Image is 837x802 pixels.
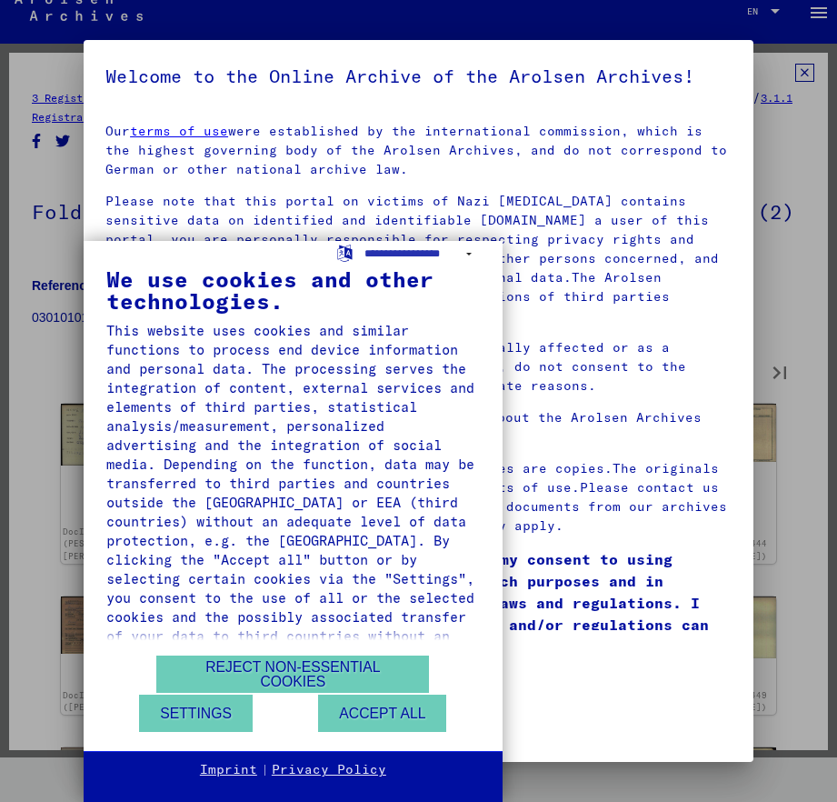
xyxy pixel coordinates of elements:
button: Reject non-essential cookies [156,656,429,693]
a: Privacy Policy [272,761,386,779]
button: Accept all [318,695,446,732]
div: We use cookies and other technologies. [106,268,480,312]
button: Settings [139,695,253,732]
div: This website uses cookies and similar functions to process end device information and personal da... [106,321,480,665]
a: Imprint [200,761,257,779]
